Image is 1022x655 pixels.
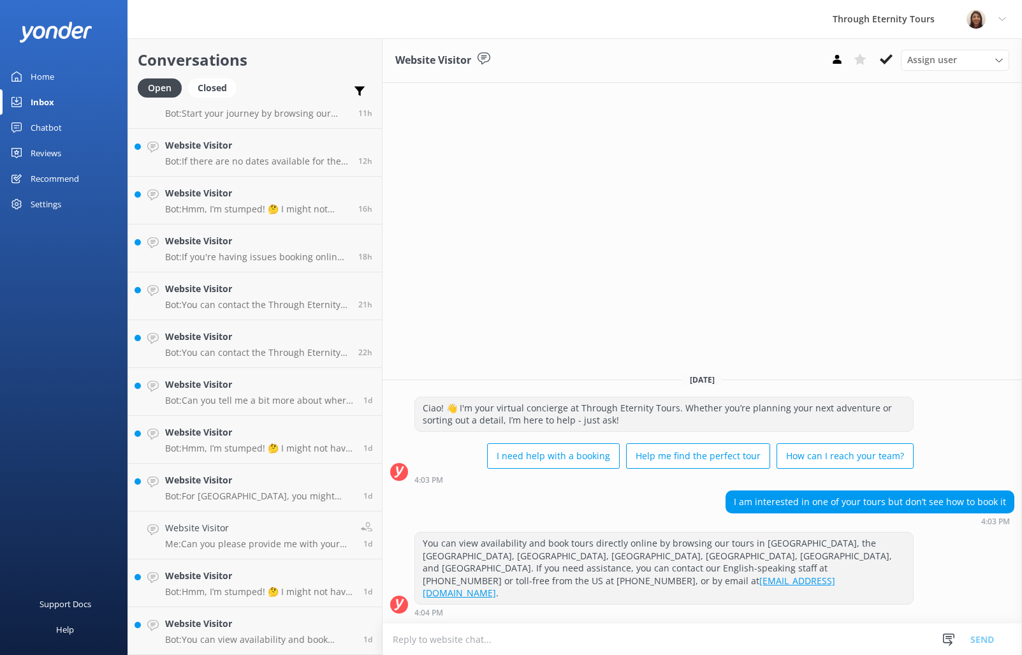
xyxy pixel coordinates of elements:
[31,140,61,166] div: Reviews
[165,569,354,583] h4: Website Visitor
[165,634,354,645] p: Bot: You can view availability and book private tours directly online for your preferred dates. I...
[31,166,79,191] div: Recommend
[682,374,722,385] span: [DATE]
[423,575,835,600] a: [EMAIL_ADDRESS][DOMAIN_NAME]
[415,397,913,431] div: Ciao! 👋 I'm your virtual concierge at Through Eternity Tours. Whether you’re planning your next a...
[165,138,349,152] h4: Website Visitor
[40,591,91,617] div: Support Docs
[358,156,372,166] span: Sep 07 2025 04:37am (UTC +02:00) Europe/Amsterdam
[128,368,382,416] a: Website VisitorBot:Can you tell me a bit more about where you are going? We have an amazing array...
[165,538,351,550] p: Me: Can you please provide me with your reference number or name and last name for the reservation?
[967,10,986,29] img: 725-1755267273.png
[188,78,237,98] div: Closed
[31,191,61,217] div: Settings
[165,395,354,406] p: Bot: Can you tell me a bit more about where you are going? We have an amazing array of group and ...
[626,443,770,469] button: Help me find the perfect tour
[358,299,372,310] span: Sep 06 2025 07:13pm (UTC +02:00) Europe/Amsterdam
[726,517,1014,526] div: Sep 07 2025 04:03pm (UTC +02:00) Europe/Amsterdam
[165,490,354,502] p: Bot: For [GEOGRAPHIC_DATA], you might consider the "Rome [DATE] Tour: VIP Immersive Experience," ...
[165,521,351,535] h4: Website Visitor
[128,272,382,320] a: Website VisitorBot:You can contact the Through Eternity Tours team at [PHONE_NUMBER] or [PHONE_NU...
[165,251,349,263] p: Bot: If you're having issues booking online, you can contact the Through Eternity Tours team at [...
[31,64,54,89] div: Home
[19,22,92,43] img: yonder-white-logo.png
[165,186,349,200] h4: Website Visitor
[165,443,354,454] p: Bot: Hmm, I’m stumped! 🤔 I might not have the answer to that one, but our amazing team definitely...
[363,538,372,549] span: Sep 05 2025 09:06pm (UTC +02:00) Europe/Amsterdam
[128,129,382,177] a: Website VisitorBot:If there are no dates available for the Saint Mark’s Basilica Night Tour, it m...
[358,108,372,119] span: Sep 07 2025 05:00am (UTC +02:00) Europe/Amsterdam
[363,395,372,406] span: Sep 06 2025 01:48am (UTC +02:00) Europe/Amsterdam
[56,617,74,642] div: Help
[128,224,382,272] a: Website VisitorBot:If you're having issues booking online, you can contact the Through Eternity T...
[165,425,354,439] h4: Website Visitor
[358,251,372,262] span: Sep 06 2025 10:16pm (UTC +02:00) Europe/Amsterdam
[363,586,372,597] span: Sep 05 2025 08:58pm (UTC +02:00) Europe/Amsterdam
[165,586,354,598] p: Bot: Hmm, I’m stumped! 🤔 I might not have the answer to that one, but our amazing team definitely...
[414,609,443,617] strong: 4:04 PM
[138,80,188,94] a: Open
[487,443,620,469] button: I need help with a booking
[165,299,349,311] p: Bot: You can contact the Through Eternity Tours team at [PHONE_NUMBER] or [PHONE_NUMBER]. You can...
[165,156,349,167] p: Bot: If there are no dates available for the Saint Mark’s Basilica Night Tour, it might be due to...
[395,52,471,69] h3: Website Visitor
[414,476,443,484] strong: 4:03 PM
[165,378,354,392] h4: Website Visitor
[128,416,382,464] a: Website VisitorBot:Hmm, I’m stumped! 🤔 I might not have the answer to that one, but our amazing t...
[165,234,349,248] h4: Website Visitor
[414,608,914,617] div: Sep 07 2025 04:04pm (UTC +02:00) Europe/Amsterdam
[128,81,382,129] a: Website VisitorBot:Start your journey by browsing our tours in [GEOGRAPHIC_DATA], the [GEOGRAPHIC...
[165,473,354,487] h4: Website Visitor
[981,518,1010,526] strong: 4:03 PM
[128,320,382,368] a: Website VisitorBot:You can contact the Through Eternity Tours team at [PHONE_NUMBER] or [PHONE_NU...
[165,347,349,358] p: Bot: You can contact the Through Eternity Tours team at [PHONE_NUMBER] or [PHONE_NUMBER]. You can...
[363,443,372,453] span: Sep 05 2025 09:46pm (UTC +02:00) Europe/Amsterdam
[777,443,914,469] button: How can I reach your team?
[358,347,372,358] span: Sep 06 2025 06:32pm (UTC +02:00) Europe/Amsterdam
[414,475,914,484] div: Sep 07 2025 04:03pm (UTC +02:00) Europe/Amsterdam
[726,491,1014,513] div: I am interested in one of your tours but don’t see how to book it
[31,89,54,115] div: Inbox
[165,108,349,119] p: Bot: Start your journey by browsing our tours in [GEOGRAPHIC_DATA], the [GEOGRAPHIC_DATA], [GEOGR...
[901,50,1009,70] div: Assign User
[415,533,913,604] div: You can view availability and book tours directly online by browsing our tours in [GEOGRAPHIC_DAT...
[907,53,957,67] span: Assign user
[128,559,382,607] a: Website VisitorBot:Hmm, I’m stumped! 🤔 I might not have the answer to that one, but our amazing t...
[358,203,372,214] span: Sep 07 2025 12:02am (UTC +02:00) Europe/Amsterdam
[128,177,382,224] a: Website VisitorBot:Hmm, I’m stumped! 🤔 I might not have the answer to that one, but our amazing t...
[128,607,382,655] a: Website VisitorBot:You can view availability and book private tours directly online for your pref...
[165,330,349,344] h4: Website Visitor
[138,48,372,72] h2: Conversations
[165,617,354,631] h4: Website Visitor
[363,490,372,501] span: Sep 05 2025 09:38pm (UTC +02:00) Europe/Amsterdam
[165,203,349,215] p: Bot: Hmm, I’m stumped! 🤔 I might not have the answer to that one, but our amazing team definitely...
[31,115,62,140] div: Chatbot
[165,282,349,296] h4: Website Visitor
[188,80,243,94] a: Closed
[138,78,182,98] div: Open
[128,464,382,511] a: Website VisitorBot:For [GEOGRAPHIC_DATA], you might consider the "Rome [DATE] Tour: VIP Immersive...
[363,634,372,645] span: Sep 05 2025 08:56pm (UTC +02:00) Europe/Amsterdam
[128,511,382,559] a: Website VisitorMe:Can you please provide me with your reference number or name and last name for ...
